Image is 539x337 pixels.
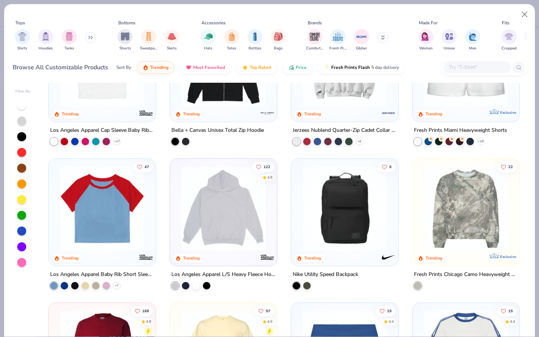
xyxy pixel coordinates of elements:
[201,19,226,26] div: Accessories
[306,46,323,51] span: Comfort Colors
[137,61,174,74] button: Trending
[419,46,433,51] span: Women
[469,46,476,51] span: Men
[251,32,259,41] img: Bottles Image
[140,29,157,51] button: filter button
[204,32,213,41] img: Hats Image
[329,29,347,51] div: filter for Fresh Prints
[121,32,130,41] img: Shorts Image
[247,29,262,51] div: filter for Bottles
[331,64,370,70] span: Fresh Prints Flash
[418,29,433,51] div: filter for Women
[186,64,192,70] img: most_fav.gif
[164,29,179,51] button: filter button
[227,46,236,51] span: Totes
[193,64,225,70] span: Most Favorited
[283,61,312,74] button: Price
[502,46,517,51] span: Cropped
[13,63,108,72] div: Browse All Customizable Products
[15,19,25,26] div: Tops
[318,61,405,74] button: Fresh Prints Flash5 day delivery
[371,63,399,72] span: 5 day delivery
[116,64,131,71] div: Sort By
[65,32,73,41] img: Tanks Image
[39,46,53,51] span: Hoodies
[242,64,248,70] img: TopRated.gif
[306,29,323,51] button: filter button
[167,46,177,51] span: Skirts
[309,31,320,42] img: Comfort Colors Image
[465,29,480,51] button: filter button
[356,31,367,42] img: Gildan Image
[15,29,30,51] button: filter button
[419,19,438,26] div: Made For
[274,46,283,51] span: Bags
[144,32,153,41] img: Sweatpants Image
[62,29,77,51] button: filter button
[38,29,53,51] button: filter button
[15,29,30,51] div: filter for Shirts
[324,64,330,70] img: flash.gif
[143,64,149,70] img: trending.gif
[354,29,369,51] button: filter button
[118,29,133,51] button: filter button
[224,29,239,51] button: filter button
[421,32,430,41] img: Women Image
[249,46,261,51] span: Bottles
[224,29,239,51] div: filter for Totes
[308,19,322,26] div: Brands
[502,19,509,26] div: Fits
[271,29,286,51] button: filter button
[448,63,506,72] input: Try "T-Shirt"
[332,31,344,42] img: Fresh Prints Image
[150,64,168,70] span: Trending
[518,7,532,22] button: Close
[237,61,277,74] button: Top Rated
[140,29,157,51] div: filter for Sweatpants
[274,32,282,41] img: Bags Image
[201,29,216,51] div: filter for Hats
[118,19,135,26] div: Bottoms
[15,89,30,94] div: Filter By
[445,32,454,41] img: Unisex Image
[17,46,27,51] span: Shirts
[502,29,517,51] div: filter for Cropped
[296,64,307,70] span: Price
[204,46,212,51] span: Hats
[418,29,433,51] button: filter button
[442,29,457,51] button: filter button
[354,29,369,51] div: filter for Gildan
[444,46,455,51] span: Unisex
[356,46,367,51] span: Gildan
[118,29,133,51] div: filter for Shorts
[250,64,271,70] span: Top Rated
[469,32,477,41] img: Men Image
[505,32,513,41] img: Cropped Image
[164,29,179,51] div: filter for Skirts
[180,61,231,74] button: Most Favorited
[62,29,77,51] div: filter for Tanks
[18,32,27,41] img: Shirts Image
[247,29,262,51] button: filter button
[140,46,157,51] span: Sweatpants
[306,29,323,51] div: filter for Comfort Colors
[329,46,347,51] span: Fresh Prints
[168,32,176,41] img: Skirts Image
[502,29,517,51] button: filter button
[442,29,457,51] div: filter for Unisex
[465,29,480,51] div: filter for Men
[228,32,236,41] img: Totes Image
[119,46,131,51] span: Shorts
[201,29,216,51] button: filter button
[271,29,286,51] div: filter for Bags
[38,29,53,51] div: filter for Hoodies
[329,29,347,51] button: filter button
[64,46,74,51] span: Tanks
[42,32,50,41] img: Hoodies Image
